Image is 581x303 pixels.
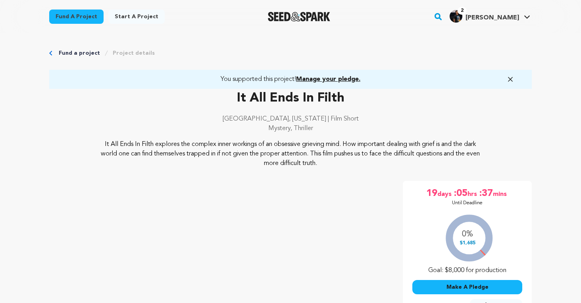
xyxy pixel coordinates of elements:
a: Seed&Spark Homepage [268,12,330,21]
button: Make A Pledge [412,280,522,294]
span: days [437,187,453,200]
img: Seed&Spark Logo Dark Mode [268,12,330,21]
p: It All Ends In Filth [49,89,532,108]
p: Until Deadline [452,200,483,206]
div: Tyri H.'s Profile [450,10,519,23]
p: [GEOGRAPHIC_DATA], [US_STATE] | Film Short [49,114,532,124]
span: hrs [467,187,479,200]
span: 19 [426,187,437,200]
span: :05 [453,187,467,200]
span: Tyri H.'s Profile [448,8,532,25]
a: You supported this project!Manage your pledge. [59,75,522,84]
span: :37 [479,187,493,200]
div: Breadcrumb [49,49,532,57]
a: Fund a project [49,10,104,24]
p: Mystery, Thriller [49,124,532,133]
img: 162a810ded8d67e5.jpg [450,10,462,23]
span: 2 [458,7,467,15]
p: It All Ends In Filth explores the complex inner workings of an obsessive grieving mind. How impor... [98,140,484,168]
a: Start a project [108,10,165,24]
span: [PERSON_NAME] [466,15,519,21]
a: Tyri H.'s Profile [448,8,532,23]
span: Manage your pledge. [296,76,360,82]
span: mins [493,187,508,200]
a: Project details [113,49,155,57]
a: Fund a project [59,49,100,57]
